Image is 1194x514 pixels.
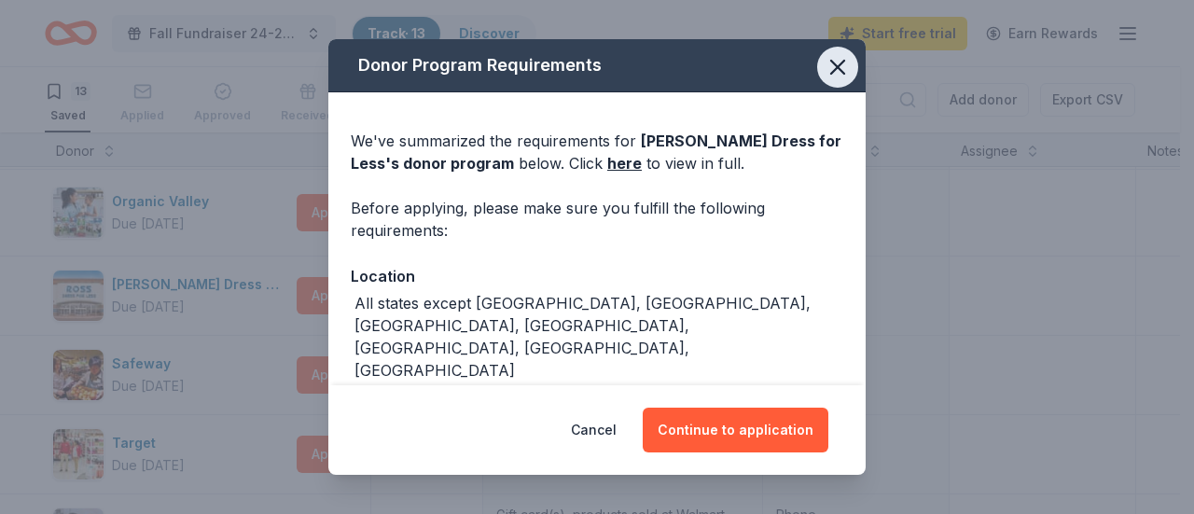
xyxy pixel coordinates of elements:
[328,39,866,92] div: Donor Program Requirements
[643,408,828,452] button: Continue to application
[607,152,642,174] a: here
[571,408,617,452] button: Cancel
[354,292,843,382] div: All states except [GEOGRAPHIC_DATA], [GEOGRAPHIC_DATA], [GEOGRAPHIC_DATA], [GEOGRAPHIC_DATA], [GE...
[351,264,843,288] div: Location
[351,197,843,242] div: Before applying, please make sure you fulfill the following requirements:
[351,130,843,174] div: We've summarized the requirements for below. Click to view in full.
